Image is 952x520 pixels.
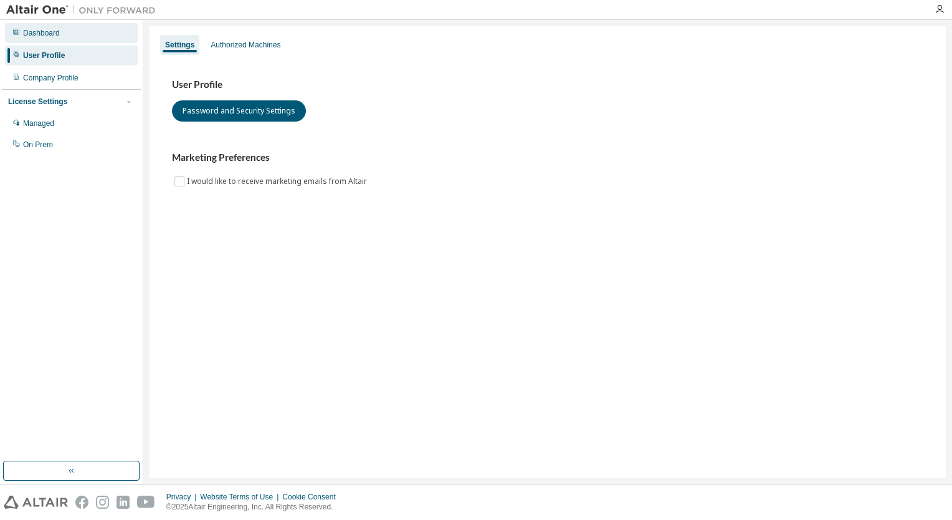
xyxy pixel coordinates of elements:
[211,40,280,50] div: Authorized Machines
[166,502,343,513] p: © 2025 Altair Engineering, Inc. All Rights Reserved.
[23,140,53,150] div: On Prem
[200,492,282,502] div: Website Terms of Use
[172,152,923,164] h3: Marketing Preferences
[8,97,67,107] div: License Settings
[282,492,343,502] div: Cookie Consent
[172,100,306,122] button: Password and Security Settings
[137,496,155,509] img: youtube.svg
[23,51,65,60] div: User Profile
[23,73,79,83] div: Company Profile
[187,174,369,189] label: I would like to receive marketing emails from Altair
[75,496,88,509] img: facebook.svg
[6,4,162,16] img: Altair One
[96,496,109,509] img: instagram.svg
[165,40,194,50] div: Settings
[4,496,68,509] img: altair_logo.svg
[23,118,54,128] div: Managed
[172,79,923,91] h3: User Profile
[23,28,60,38] div: Dashboard
[117,496,130,509] img: linkedin.svg
[166,492,200,502] div: Privacy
